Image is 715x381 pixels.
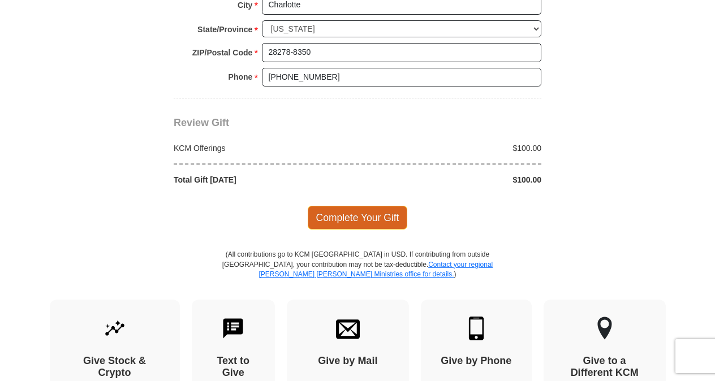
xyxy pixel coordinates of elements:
[168,174,358,185] div: Total Gift [DATE]
[307,355,389,367] h4: Give by Mail
[336,317,360,340] img: envelope.svg
[464,317,488,340] img: mobile.svg
[222,250,493,299] p: (All contributions go to KCM [GEOGRAPHIC_DATA] in USD. If contributing from outside [GEOGRAPHIC_D...
[221,317,245,340] img: text-to-give.svg
[103,317,127,340] img: give-by-stock.svg
[174,117,229,128] span: Review Gift
[70,355,160,379] h4: Give Stock & Crypto
[441,355,512,367] h4: Give by Phone
[192,45,253,60] strong: ZIP/Postal Code
[597,317,613,340] img: other-region
[168,142,358,154] div: KCM Offerings
[212,355,256,379] h4: Text to Give
[197,21,252,37] strong: State/Province
[308,206,408,230] span: Complete Your Gift
[229,69,253,85] strong: Phone
[259,261,493,278] a: Contact your regional [PERSON_NAME] [PERSON_NAME] Ministries office for details.
[357,142,548,154] div: $100.00
[357,174,548,185] div: $100.00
